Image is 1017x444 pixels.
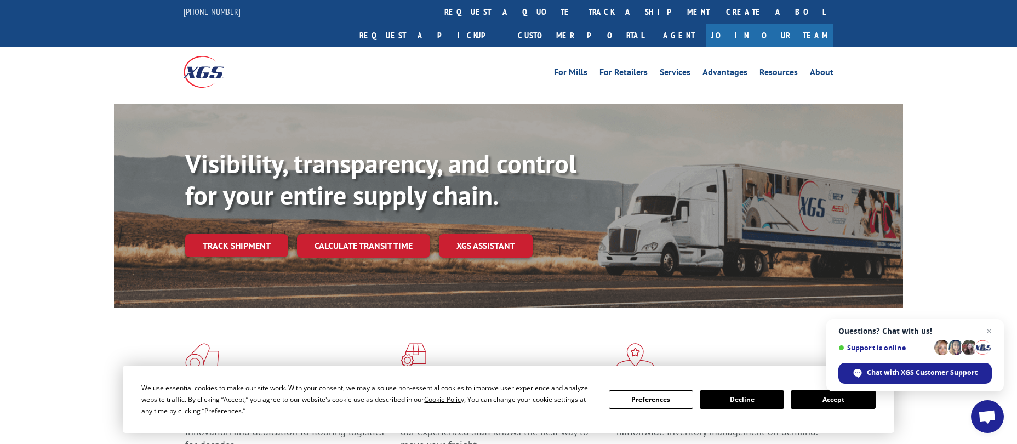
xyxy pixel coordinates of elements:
[351,24,510,47] a: Request a pickup
[652,24,706,47] a: Agent
[599,68,648,80] a: For Retailers
[867,368,978,378] span: Chat with XGS Customer Support
[510,24,652,47] a: Customer Portal
[204,406,242,415] span: Preferences
[791,390,875,409] button: Accept
[838,344,930,352] span: Support is online
[700,390,784,409] button: Decline
[123,366,894,433] div: Cookie Consent Prompt
[297,234,430,258] a: Calculate transit time
[706,24,833,47] a: Join Our Team
[185,146,576,212] b: Visibility, transparency, and control for your entire supply chain.
[660,68,690,80] a: Services
[810,68,833,80] a: About
[185,343,219,372] img: xgs-icon-total-supply-chain-intelligence-red
[401,343,426,372] img: xgs-icon-focused-on-flooring-red
[759,68,798,80] a: Resources
[838,363,992,384] span: Chat with XGS Customer Support
[554,68,587,80] a: For Mills
[616,343,654,372] img: xgs-icon-flagship-distribution-model-red
[185,234,288,257] a: Track shipment
[424,395,464,404] span: Cookie Policy
[702,68,747,80] a: Advantages
[971,400,1004,433] a: Open chat
[439,234,533,258] a: XGS ASSISTANT
[141,382,595,417] div: We use essential cookies to make our site work. With your consent, we may also use non-essential ...
[838,327,992,335] span: Questions? Chat with us!
[609,390,693,409] button: Preferences
[184,6,241,17] a: [PHONE_NUMBER]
